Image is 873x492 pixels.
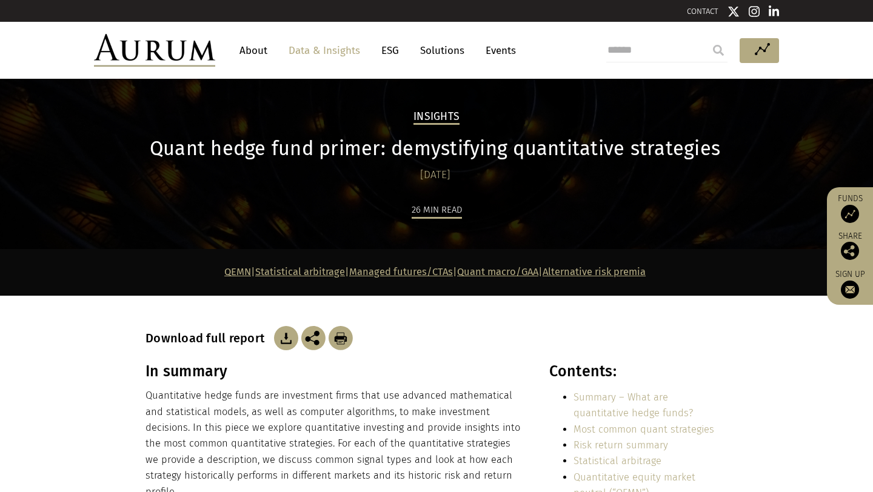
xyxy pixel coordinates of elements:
a: Statistical arbitrage [574,455,661,467]
input: Submit [706,38,731,62]
a: QEMN [224,266,251,278]
div: 26 min read [412,202,462,219]
div: [DATE] [145,167,724,184]
a: Funds [833,193,867,223]
h3: Download full report [145,331,271,345]
img: Access Funds [841,205,859,223]
a: Quant macro/GAA [457,266,538,278]
img: Download Article [274,326,298,350]
a: ESG [375,39,405,62]
img: Download Article [329,326,353,350]
img: Share this post [841,242,859,260]
strong: | | | | [224,266,646,278]
h2: Insights [413,110,460,125]
a: CONTACT [687,7,718,16]
img: Aurum [94,34,215,67]
div: Share [833,232,867,260]
a: Risk return summary [574,439,668,451]
a: Events [480,39,516,62]
a: Managed futures/CTAs [349,266,453,278]
a: Most common quant strategies [574,424,714,435]
img: Instagram icon [749,5,760,18]
h3: In summary [145,362,523,381]
h1: Quant hedge fund primer: demystifying quantitative strategies [145,137,724,161]
h3: Contents: [549,362,724,381]
a: Statistical arbitrage [255,266,345,278]
img: Linkedin icon [769,5,780,18]
img: Sign up to our newsletter [841,281,859,299]
img: Share this post [301,326,326,350]
a: Alternative risk premia [543,266,646,278]
a: Sign up [833,269,867,299]
a: About [233,39,273,62]
a: Data & Insights [283,39,366,62]
a: Summary – What are quantitative hedge funds? [574,391,693,419]
a: Solutions [414,39,470,62]
img: Twitter icon [727,5,740,18]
